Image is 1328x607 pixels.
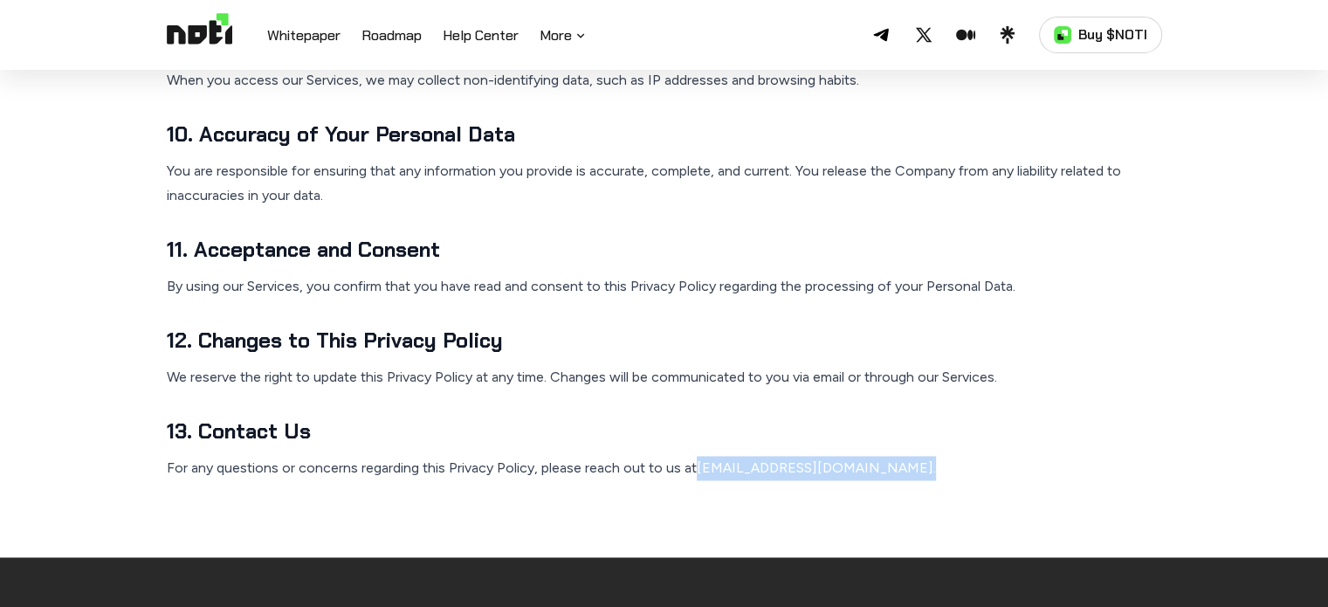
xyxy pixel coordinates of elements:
[167,327,1162,355] h2: 12. Changes to This Privacy Policy
[167,274,1162,299] p: By using our Services, you confirm that you have read and consent to this Privacy Policy regardin...
[167,159,1162,208] p: You are responsible for ensuring that any information you provide is accurate, complete, and curr...
[167,417,1162,445] h2: 13. Contact Us
[167,236,1162,264] h2: 11. Acceptance and Consent
[267,25,341,48] a: Whitepaper
[540,25,588,46] button: More
[443,25,519,48] a: Help Center
[167,68,1162,93] p: When you access our Services, we may collect non-identifying data, such as IP addresses and brows...
[167,13,232,57] img: Logo
[167,456,1162,480] p: For any questions or concerns regarding this Privacy Policy, please reach out to us at [EMAIL_ADD...
[361,25,422,48] a: Roadmap
[1039,17,1162,53] a: Buy $NOTI
[167,365,1162,390] p: We reserve the right to update this Privacy Policy at any time. Changes will be communicated to y...
[167,121,1162,148] h2: 10. Accuracy of Your Personal Data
